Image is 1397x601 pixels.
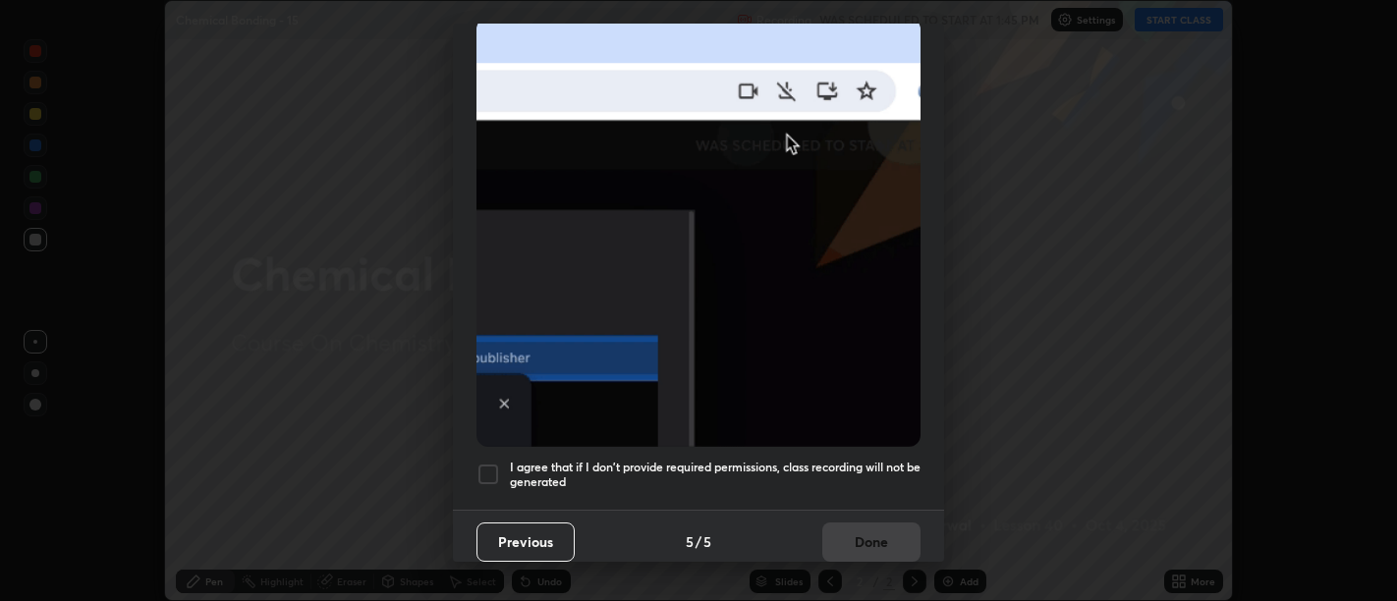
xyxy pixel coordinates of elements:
h5: I agree that if I don't provide required permissions, class recording will not be generated [510,460,921,490]
h4: / [696,531,701,552]
button: Previous [476,522,575,562]
h4: 5 [686,531,694,552]
h4: 5 [703,531,711,552]
img: downloads-permission-blocked.gif [476,18,921,447]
